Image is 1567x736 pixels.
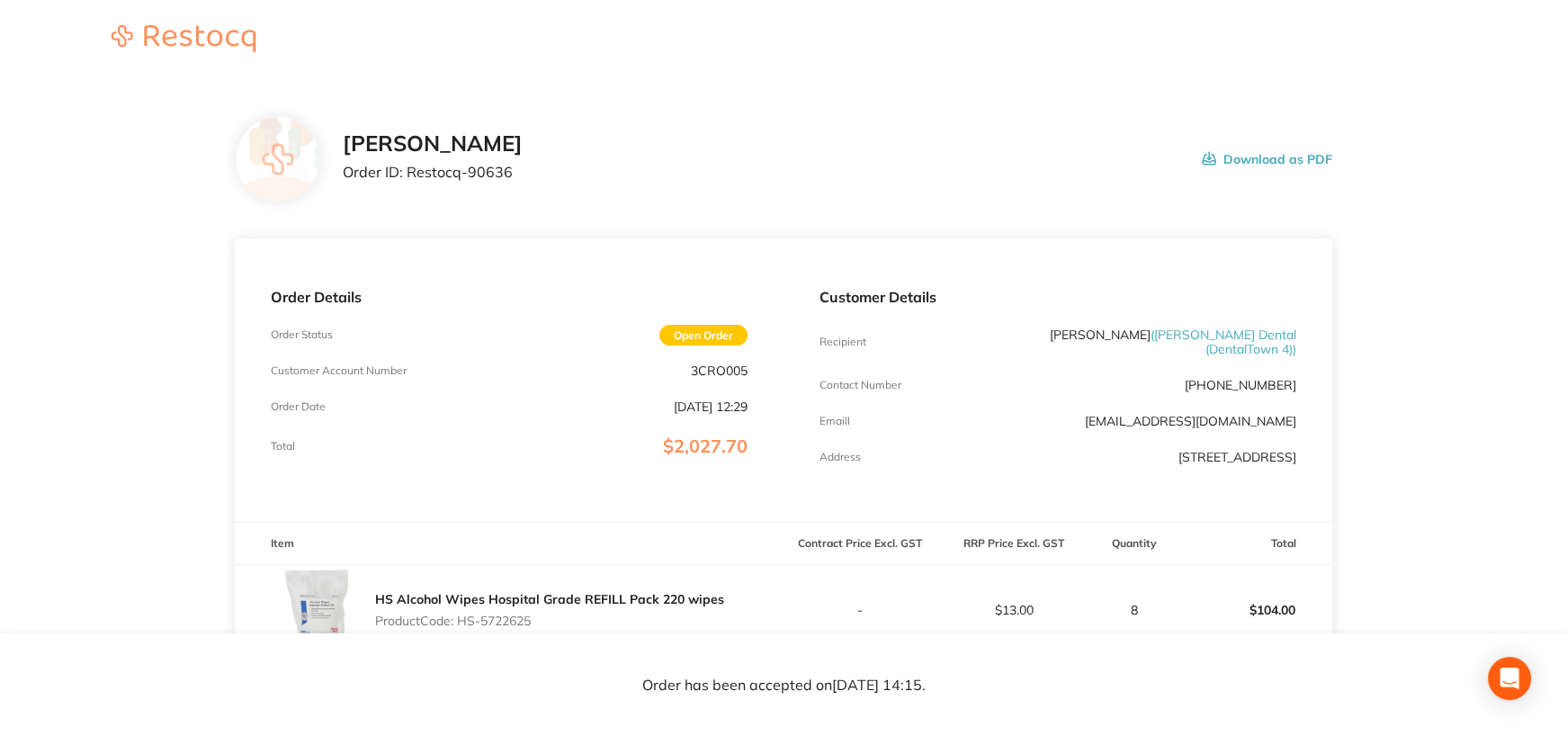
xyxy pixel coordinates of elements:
[691,364,748,378] p: 3CRO005
[375,591,724,607] a: HS Alcohol Wipes Hospital Grade REFILL Pack 220 wipes
[343,164,523,180] p: Order ID: Restocq- 90636
[819,379,901,391] p: Contact Number
[235,523,783,565] th: Item
[1178,523,1332,565] th: Total
[375,614,724,628] p: Product Code: HS-5722625
[659,325,748,346] span: Open Order
[1091,603,1177,617] p: 8
[1151,327,1296,357] span: ( [PERSON_NAME] Dental (DentalTown 4) )
[1085,413,1296,429] a: [EMAIL_ADDRESS][DOMAIN_NAME]
[937,523,1091,565] th: RRP Price Excl. GST
[271,328,333,341] p: Order Status
[784,603,936,617] p: -
[343,131,523,157] h2: [PERSON_NAME]
[271,565,361,655] img: aWZydDUzMA
[783,523,937,565] th: Contract Price Excl. GST
[979,328,1296,356] p: [PERSON_NAME]
[663,435,748,457] span: $2,027.70
[819,289,1296,305] p: Customer Details
[94,25,273,55] a: Restocq logo
[938,603,1090,617] p: $13.00
[1202,131,1332,187] button: Download as PDF
[94,25,273,52] img: Restocq logo
[674,399,748,414] p: [DATE] 12:29
[271,440,295,453] p: Total
[1178,450,1296,464] p: [STREET_ADDRESS]
[642,677,926,693] p: Order has been accepted on [DATE] 14:15 .
[1090,523,1178,565] th: Quantity
[819,336,866,348] p: Recipient
[1488,657,1531,700] div: Open Intercom Messenger
[271,400,326,413] p: Order Date
[271,289,748,305] p: Order Details
[1179,588,1331,632] p: $104.00
[819,451,861,463] p: Address
[1185,378,1296,392] p: [PHONE_NUMBER]
[271,364,407,377] p: Customer Account Number
[819,415,850,427] p: Emaill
